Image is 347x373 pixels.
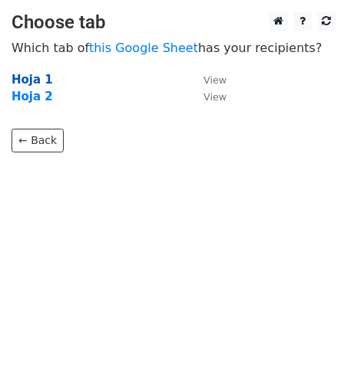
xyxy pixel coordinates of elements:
h3: Choose tab [12,11,335,34]
a: Hoja 1 [12,73,53,87]
a: View [188,73,226,87]
small: View [203,91,226,103]
a: Hoja 2 [12,90,53,103]
iframe: Chat Widget [270,299,347,373]
a: this Google Sheet [89,41,198,55]
p: Which tab of has your recipients? [12,40,335,56]
a: View [188,90,226,103]
small: View [203,74,226,86]
a: ← Back [12,129,64,152]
